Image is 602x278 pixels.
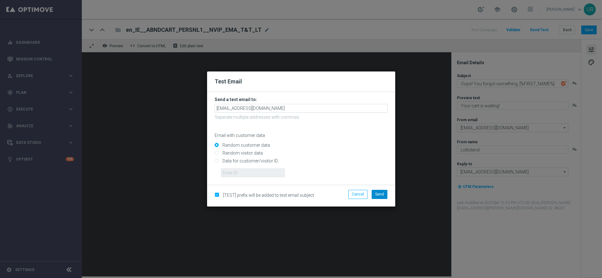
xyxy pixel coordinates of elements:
[221,168,285,177] input: Enter ID
[223,193,314,198] span: [TEST] prefix will be added to test email subject
[215,114,388,120] p: Separate multiple addresses with commas
[215,78,388,85] h2: Test Email
[221,142,270,148] label: Random customer data
[372,190,387,199] button: Send
[215,133,388,138] p: Email with customer data
[348,190,368,199] button: Cancel
[215,97,388,102] h3: Send a test email to:
[375,192,384,196] span: Send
